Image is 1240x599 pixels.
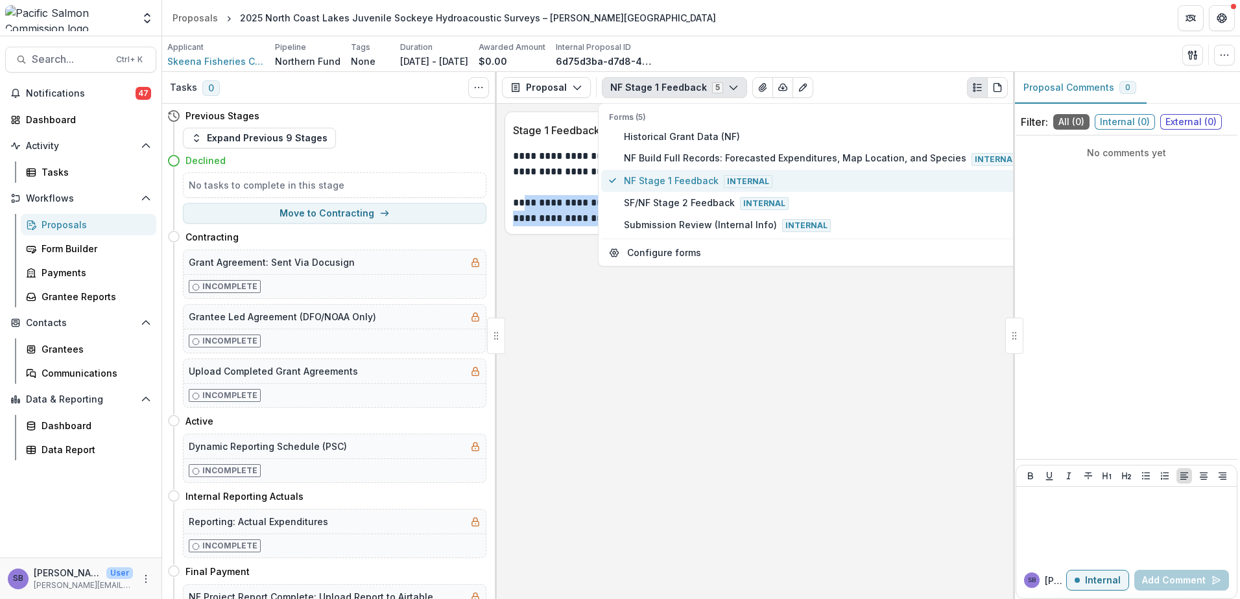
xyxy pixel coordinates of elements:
h5: Upload Completed Grant Agreements [189,364,358,378]
button: Move to Contracting [183,203,486,224]
img: Pacific Salmon Commission logo [5,5,133,31]
button: Expand Previous 9 Stages [183,128,336,148]
div: Dashboard [42,419,146,432]
button: Toggle View Cancelled Tasks [468,77,489,98]
button: Proposal Comments [1013,72,1147,104]
span: Submission Review (Internal Info) [624,218,1020,232]
div: Sascha Bendt [1028,577,1036,583]
p: Applicant [167,41,204,53]
p: Tags [351,41,370,53]
h5: Dynamic Reporting Schedule (PSC) [189,440,347,453]
span: External ( 0 ) [1160,114,1222,130]
button: Get Help [1209,5,1235,31]
button: Add Comment [1134,570,1229,591]
span: 0 [1125,83,1130,92]
div: Proposals [42,218,146,231]
a: Dashboard [21,415,156,436]
span: Notifications [26,88,136,99]
span: NF Stage 1 Feedback [624,174,1020,188]
h5: Grantee Led Agreement (DFO/NOAA Only) [189,310,376,323]
div: 2025 North Coast Lakes Juvenile Sockeye Hydroacoustic Surveys – [PERSON_NAME][GEOGRAPHIC_DATA] [240,11,716,25]
p: User [106,567,133,579]
button: Align Right [1215,468,1230,484]
div: Ctrl + K [113,53,145,67]
div: Grantee Reports [42,290,146,303]
p: Incomplete [202,540,257,552]
button: PDF view [987,77,1008,98]
h4: Previous Stages [185,109,259,123]
button: Align Center [1196,468,1211,484]
button: Open entity switcher [138,5,156,31]
button: Internal [1066,570,1129,591]
p: No comments yet [1021,146,1232,159]
button: Notifications47 [5,83,156,104]
p: [PERSON_NAME] [1045,574,1066,587]
a: Tasks [21,161,156,183]
h4: Contracting [185,230,239,244]
button: Heading 1 [1099,468,1115,484]
a: Grantees [21,338,156,360]
p: [PERSON_NAME] [34,566,101,580]
p: Stage 1 Feedback [513,123,971,138]
button: Italicize [1061,468,1077,484]
span: Workflows [26,193,136,204]
p: Northern Fund [275,54,340,68]
span: Internal ( 0 ) [1095,114,1155,130]
button: Align Left [1176,468,1192,484]
a: Form Builder [21,238,156,259]
button: Heading 2 [1119,468,1134,484]
p: $0.00 [479,54,507,68]
p: Incomplete [202,335,257,347]
h4: Internal Reporting Actuals [185,489,304,503]
h5: Reporting: Actual Expenditures [189,515,328,528]
span: Internal [972,153,1020,166]
span: Internal [740,197,789,210]
p: Forms (5) [609,112,1020,123]
a: Data Report [21,439,156,460]
div: Payments [42,266,146,279]
button: Open Activity [5,135,156,156]
button: Search... [5,47,156,73]
p: None [351,54,376,68]
h4: Active [185,414,213,428]
p: Internal [1085,575,1121,586]
p: Pipeline [275,41,306,53]
button: NF Stage 1 Feedback5 [602,77,747,98]
p: 6d75d3ba-d7d8-401b-9ee0-8282c8cf7857 [556,54,653,68]
button: Strike [1080,468,1096,484]
button: Bold [1023,468,1038,484]
p: [DATE] - [DATE] [400,54,468,68]
span: Search... [32,53,108,65]
span: Data & Reporting [26,394,136,405]
p: Incomplete [202,465,257,476]
span: 0 [202,80,220,96]
div: Data Report [42,443,146,456]
h4: Final Payment [185,565,250,578]
button: More [138,571,154,587]
span: SF/NF Stage 2 Feedback [624,196,1020,210]
button: Partners [1178,5,1204,31]
div: Communications [42,366,146,380]
button: View Attached Files [752,77,773,98]
a: Skeena Fisheries Commission [167,54,265,68]
h4: Declined [185,154,226,167]
span: NF Build Full Records: Forecasted Expenditures, Map Location, and Species [624,151,1020,165]
p: Incomplete [202,390,257,401]
button: Open Contacts [5,312,156,333]
span: Historical Grant Data (NF) [624,130,1020,143]
button: Open Data & Reporting [5,389,156,410]
span: Contacts [26,318,136,329]
p: Incomplete [202,281,257,292]
h3: Tasks [170,82,197,93]
nav: breadcrumb [167,8,721,27]
button: Plaintext view [967,77,988,98]
h5: No tasks to complete in this stage [189,178,481,192]
button: Edit as form [793,77,813,98]
p: [PERSON_NAME][EMAIL_ADDRESS][DOMAIN_NAME] [34,580,133,591]
span: Activity [26,141,136,152]
button: Bullet List [1138,468,1154,484]
button: Ordered List [1157,468,1173,484]
a: Communications [21,362,156,384]
button: Underline [1042,468,1057,484]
